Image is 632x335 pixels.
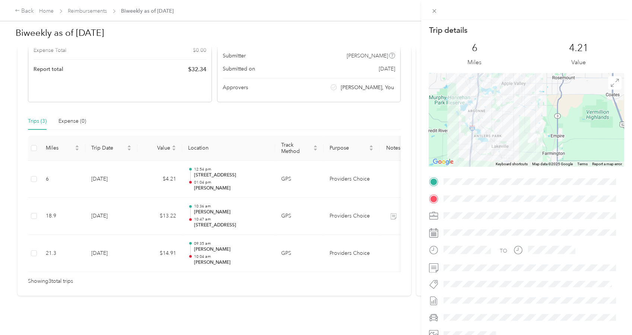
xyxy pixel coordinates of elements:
a: Report a map error [592,162,622,166]
iframe: Everlance-gr Chat Button Frame [590,293,632,335]
p: Trip details [429,25,467,35]
p: Value [571,58,586,67]
img: Google [431,157,455,167]
a: Open this area in Google Maps (opens a new window) [431,157,455,167]
p: Miles [468,58,482,67]
a: Terms (opens in new tab) [577,162,588,166]
p: 4.21 [569,42,588,54]
span: Map data ©2025 Google [532,162,573,166]
p: 6 [472,42,477,54]
button: Keyboard shortcuts [496,162,528,167]
div: TO [500,247,507,255]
